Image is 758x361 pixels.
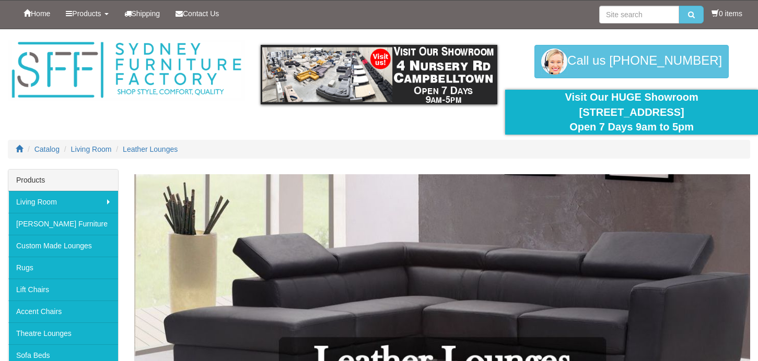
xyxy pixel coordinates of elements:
a: Custom Made Lounges [8,235,118,257]
a: Living Room [71,145,112,153]
div: Products [8,170,118,191]
span: Shipping [132,9,160,18]
a: Lift Chairs [8,279,118,300]
a: Leather Lounges [123,145,178,153]
a: Products [58,1,116,27]
li: 0 items [712,8,742,19]
a: Accent Chairs [8,300,118,322]
span: Products [72,9,101,18]
a: Contact Us [168,1,227,27]
a: Rugs [8,257,118,279]
a: Catalog [34,145,60,153]
span: Contact Us [183,9,219,18]
a: Shipping [116,1,168,27]
img: Sydney Furniture Factory [8,40,245,101]
img: showroom.gif [261,45,498,104]
a: Living Room [8,191,118,213]
a: Theatre Lounges [8,322,118,344]
span: Home [31,9,50,18]
input: Site search [599,6,679,23]
a: [PERSON_NAME] Furniture [8,213,118,235]
div: Visit Our HUGE Showroom [STREET_ADDRESS] Open 7 Days 9am to 5pm [513,90,750,135]
a: Home [16,1,58,27]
